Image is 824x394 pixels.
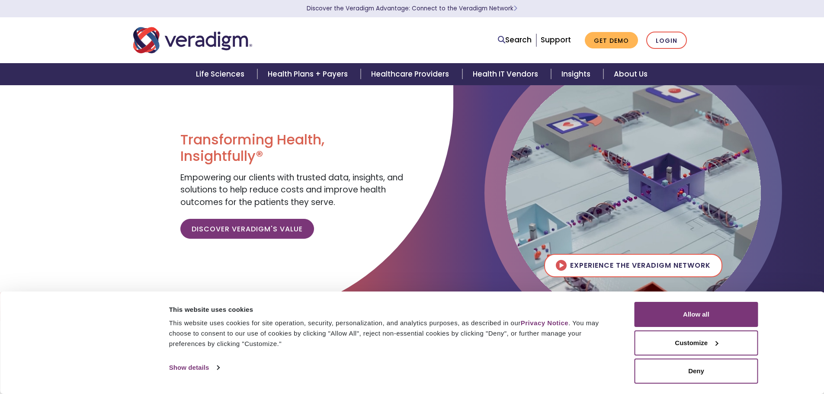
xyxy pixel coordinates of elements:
img: Veradigm logo [133,26,252,54]
a: Privacy Notice [521,319,568,327]
a: Healthcare Providers [361,63,462,85]
h1: Transforming Health, Insightfully® [180,131,405,165]
a: Get Demo [585,32,638,49]
a: Search [498,34,532,46]
div: This website uses cookies for site operation, security, personalization, and analytics purposes, ... [169,318,615,349]
button: Deny [635,359,758,384]
a: Discover the Veradigm Advantage: Connect to the Veradigm NetworkLearn More [307,4,517,13]
a: Login [646,32,687,49]
a: Insights [551,63,603,85]
span: Learn More [513,4,517,13]
div: This website uses cookies [169,304,615,315]
a: Support [541,35,571,45]
a: Discover Veradigm's Value [180,219,314,239]
a: About Us [603,63,658,85]
a: Health Plans + Payers [257,63,361,85]
button: Customize [635,330,758,356]
a: Show details [169,361,219,374]
span: Empowering our clients with trusted data, insights, and solutions to help reduce costs and improv... [180,172,403,208]
a: Health IT Vendors [462,63,551,85]
a: Life Sciences [186,63,257,85]
button: Allow all [635,302,758,327]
